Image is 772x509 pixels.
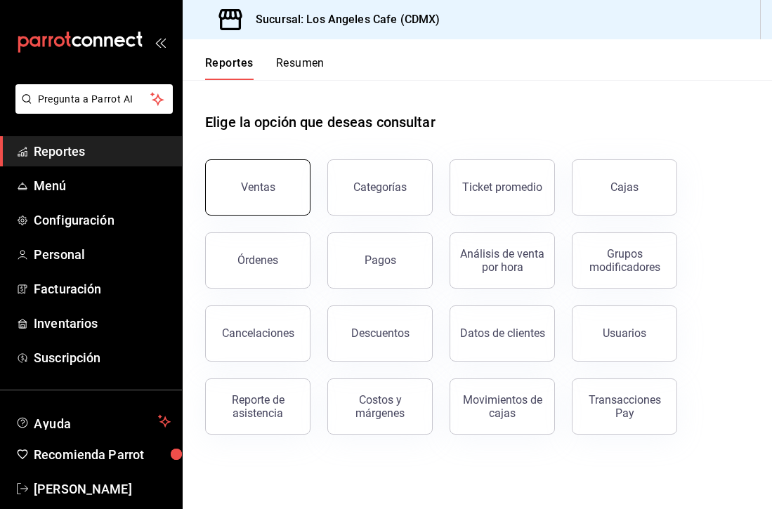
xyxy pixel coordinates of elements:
button: Cancelaciones [205,305,310,362]
span: Menú [34,176,171,195]
span: Reportes [34,142,171,161]
span: Suscripción [34,348,171,367]
h1: Elige la opción que deseas consultar [205,112,436,133]
span: Inventarios [34,314,171,333]
button: Grupos modificadores [572,232,677,289]
button: Pagos [327,232,433,289]
div: Cancelaciones [222,326,294,340]
div: Grupos modificadores [581,247,668,274]
span: Configuración [34,211,171,230]
div: Categorías [353,180,407,194]
button: Reporte de asistencia [205,378,310,435]
button: Descuentos [327,305,433,362]
button: Reportes [205,56,254,80]
span: Ayuda [34,413,152,430]
div: Pagos [365,253,396,267]
div: Reporte de asistencia [214,393,301,420]
div: Costos y márgenes [336,393,424,420]
button: Resumen [276,56,325,80]
button: Usuarios [572,305,677,362]
span: [PERSON_NAME] [34,480,171,498]
button: Costos y márgenes [327,378,433,435]
div: Transacciones Pay [581,393,668,420]
button: Datos de clientes [450,305,555,362]
div: Análisis de venta por hora [459,247,546,274]
div: Movimientos de cajas [459,393,546,420]
button: Transacciones Pay [572,378,677,435]
button: Categorías [327,159,433,216]
a: Pregunta a Parrot AI [10,102,173,117]
span: Facturación [34,279,171,298]
div: Ticket promedio [462,180,542,194]
div: navigation tabs [205,56,325,80]
div: Descuentos [351,326,410,340]
div: Ventas [241,180,275,194]
button: Movimientos de cajas [450,378,555,435]
button: Pregunta a Parrot AI [15,84,173,114]
button: Cajas [572,159,677,216]
button: open_drawer_menu [155,37,166,48]
h3: Sucursal: Los Angeles Cafe (CDMX) [244,11,440,28]
div: Datos de clientes [460,326,545,340]
button: Ticket promedio [450,159,555,216]
span: Recomienda Parrot [34,445,171,464]
button: Órdenes [205,232,310,289]
span: Personal [34,245,171,264]
div: Órdenes [237,253,278,267]
button: Ventas [205,159,310,216]
button: Análisis de venta por hora [450,232,555,289]
div: Usuarios [603,326,646,340]
span: Pregunta a Parrot AI [38,92,151,107]
div: Cajas [610,180,639,194]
